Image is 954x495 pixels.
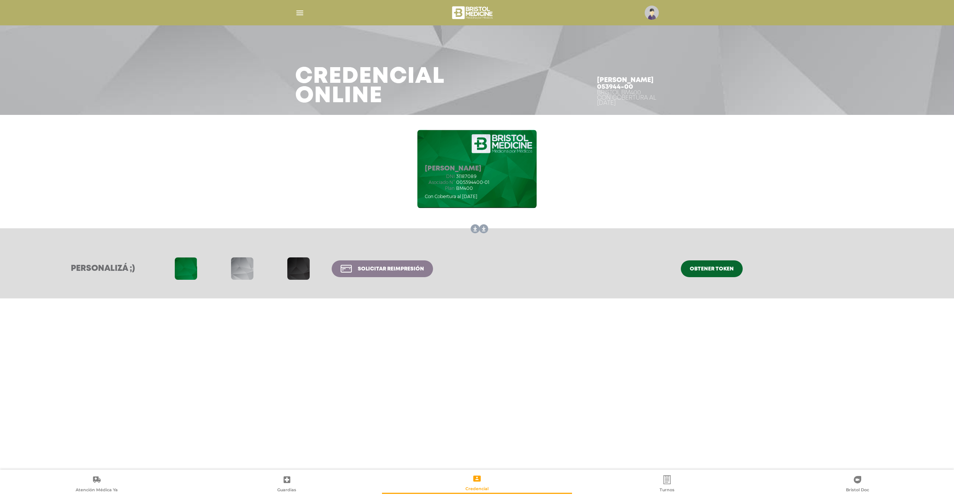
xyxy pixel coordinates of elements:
[425,165,489,173] h5: [PERSON_NAME]
[681,260,743,277] a: Obtener token
[1,475,192,494] a: Atención Médica Ya
[597,90,659,106] div: Bristol BM400 Con Cobertura al [DATE]
[332,260,433,277] a: Solicitar reimpresión
[425,194,477,199] span: Con Cobertura al [DATE]
[762,475,953,494] a: Bristol Doc
[456,186,473,191] span: BM400
[295,67,445,106] h3: Credencial Online
[425,174,455,179] span: dni
[51,264,155,273] h3: Personalizá ;)
[277,487,296,494] span: Guardias
[572,475,762,494] a: Turnos
[660,487,675,494] span: Turnos
[295,8,304,18] img: Cober_menu-lines-white.svg
[597,77,659,90] h4: [PERSON_NAME] 053944-00
[846,487,869,494] span: Bristol Doc
[358,266,424,272] span: Solicitar reimpresión
[425,180,455,185] span: Asociado N°
[456,180,489,185] span: 005394400-01
[690,266,734,272] span: Obtener token
[76,487,118,494] span: Atención Médica Ya
[451,4,495,22] img: bristol-medicine-blanco.png
[465,486,489,493] span: Credencial
[425,186,455,191] span: Plan
[645,6,659,20] img: profile-placeholder.svg
[192,475,382,494] a: Guardias
[382,474,572,493] a: Credencial
[456,174,477,179] span: 31187089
